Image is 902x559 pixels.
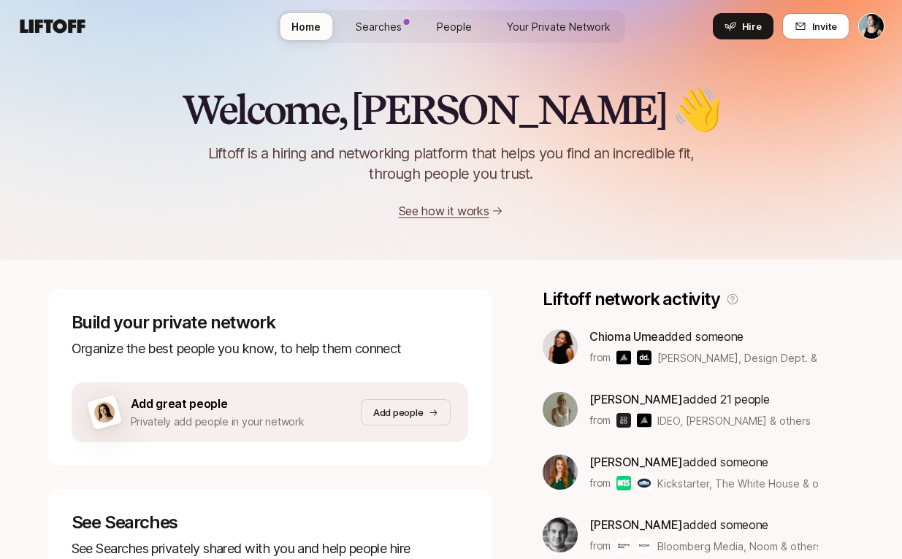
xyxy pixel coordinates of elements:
span: Searches [356,19,402,34]
p: added someone [589,327,818,346]
a: Home [280,13,332,40]
img: Penrose [637,413,651,428]
p: Organize the best people you know, to help them connect [72,339,469,359]
img: woman-on-brown-bg.png [91,400,116,425]
img: IDEO [616,413,631,428]
p: Add people [373,405,423,420]
span: Home [291,19,321,34]
span: People [437,19,472,34]
button: Cassandra Marketos [858,13,884,39]
p: Add great people [131,394,305,413]
a: Your Private Network [495,13,622,40]
img: Kickstarter [616,476,631,490]
button: Hire [713,13,773,39]
span: Kickstarter, The White House & others [657,477,844,490]
p: Privately add people in your network [131,413,305,431]
h2: Welcome, [PERSON_NAME] 👋 [182,88,720,131]
p: See Searches [72,512,469,533]
img: Cassandra Marketos [859,14,884,39]
span: Hire [742,19,762,34]
img: ffe3e81d_ce64_47de_b404_400ce086f21d.jpg [543,392,578,427]
span: [PERSON_NAME] [589,392,683,406]
img: Bloomberg Media [616,539,631,553]
img: Penrose [616,350,631,365]
img: Design Dept. [637,350,651,365]
p: from [589,537,611,555]
span: Invite [812,19,837,34]
a: See how it works [399,204,489,218]
span: [PERSON_NAME] [589,455,683,469]
span: IDEO, [PERSON_NAME] & others [657,413,811,428]
span: Bloomberg Media, Noom & others [657,540,822,552]
p: from [589,474,611,492]
img: Noom [637,539,651,553]
p: from [589,349,611,366]
a: People [425,13,484,40]
img: 9706fc95_1db1_4c38_ba60_f60916f1df58.jpg [543,329,578,364]
span: [PERSON_NAME] [589,517,683,532]
p: Liftoff is a hiring and networking platform that helps you find an incredible fit, through people... [190,143,713,184]
a: Searches [344,13,413,40]
img: The White House [637,476,651,490]
span: Chioma Ume [589,329,658,344]
img: cb57e5a4_2426_4994_8164_46b85b805d0e.jpg [543,455,578,490]
button: Add people [361,399,451,425]
img: c9ec108b_ae55_4b17_a79d_60d0fe092c2e.jpg [543,517,578,552]
p: added 21 people [589,390,811,409]
p: Build your private network [72,312,469,333]
p: added someone [589,452,818,471]
button: Invite [782,13,849,39]
span: Your Private Network [507,19,611,34]
p: added someone [589,515,818,534]
p: Liftoff network activity [543,289,719,309]
p: See Searches privately shared with you and help people hire [72,539,469,559]
span: [PERSON_NAME], Design Dept. & others [657,350,818,366]
p: from [589,412,611,429]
